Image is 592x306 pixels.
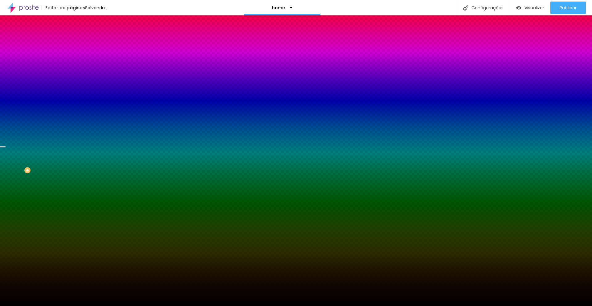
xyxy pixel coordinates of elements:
span: Publicar [560,5,577,10]
span: Visualizar [524,5,544,10]
div: Editor de páginas [42,6,85,10]
img: Icone [463,5,468,10]
img: view-1.svg [516,5,521,10]
div: Salvando... [85,6,108,10]
p: home [272,6,285,10]
button: Visualizar [510,2,550,14]
button: Publicar [550,2,586,14]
